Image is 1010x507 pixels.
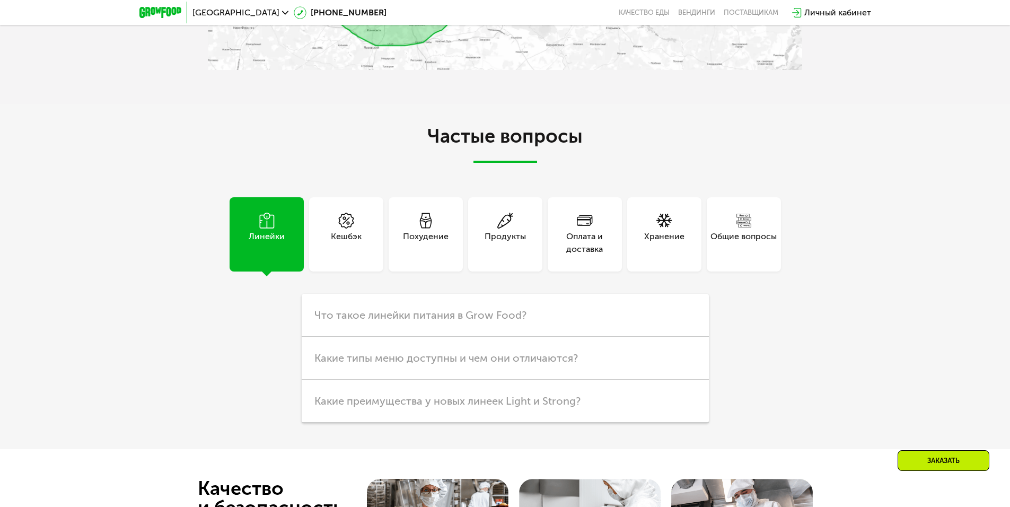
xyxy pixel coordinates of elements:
[619,8,670,17] a: Качество еды
[403,230,449,256] div: Похудение
[314,395,581,407] span: Какие преимущества у новых линеек Light и Strong?
[644,230,684,256] div: Хранение
[208,126,802,163] h2: Частые вопросы
[192,8,279,17] span: [GEOGRAPHIC_DATA]
[678,8,715,17] a: Вендинги
[898,450,989,471] div: Заказать
[314,309,526,321] span: Что такое линейки питания в Grow Food?
[485,230,526,256] div: Продукты
[710,230,777,256] div: Общие вопросы
[724,8,778,17] div: поставщикам
[249,230,285,256] div: Линейки
[331,230,362,256] div: Кешбэк
[294,6,387,19] a: [PHONE_NUMBER]
[804,6,871,19] div: Личный кабинет
[314,352,578,364] span: Какие типы меню доступны и чем они отличаются?
[548,230,622,256] div: Оплата и доставка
